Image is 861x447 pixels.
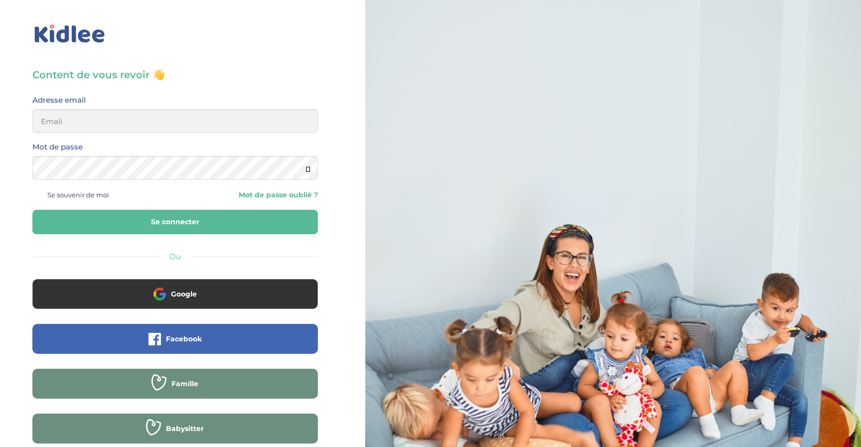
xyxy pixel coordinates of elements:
[32,279,318,309] button: Google
[32,68,318,82] h3: Content de vous revoir 👋
[32,94,86,107] label: Adresse email
[148,333,161,345] img: facebook.png
[47,188,109,201] span: Se souvenir de moi
[32,431,318,440] a: Babysitter
[32,414,318,444] button: Babysitter
[171,289,197,299] span: Google
[32,109,318,133] input: Email
[171,379,198,389] span: Famille
[166,334,202,344] span: Facebook
[32,369,318,399] button: Famille
[32,296,318,305] a: Google
[32,22,107,45] img: logo_kidlee_bleu
[169,252,181,261] span: Ou
[32,386,318,395] a: Famille
[153,288,166,300] img: google.png
[182,190,317,200] a: Mot de passe oublié ?
[32,141,83,153] label: Mot de passe
[166,424,204,434] span: Babysitter
[32,341,318,350] a: Facebook
[32,324,318,354] button: Facebook
[32,210,318,234] button: Se connecter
